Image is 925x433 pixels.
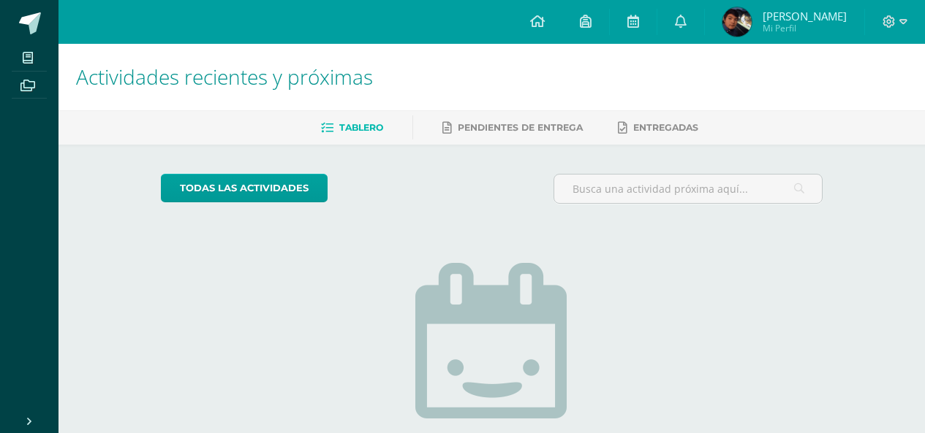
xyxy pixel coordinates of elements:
a: todas las Actividades [161,174,328,202]
a: Tablero [321,116,383,139]
span: Pendientes de entrega [458,122,583,133]
span: [PERSON_NAME] [763,9,847,23]
a: Entregadas [618,116,698,139]
span: Actividades recientes y próximas [76,63,373,91]
a: Pendientes de entrega [442,116,583,139]
input: Busca una actividad próxima aquí... [554,175,822,203]
span: Tablero [339,122,383,133]
span: Mi Perfil [763,22,847,34]
span: Entregadas [633,122,698,133]
img: 7d90ce9fecc05e4bf0bae787e936f821.png [722,7,752,37]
